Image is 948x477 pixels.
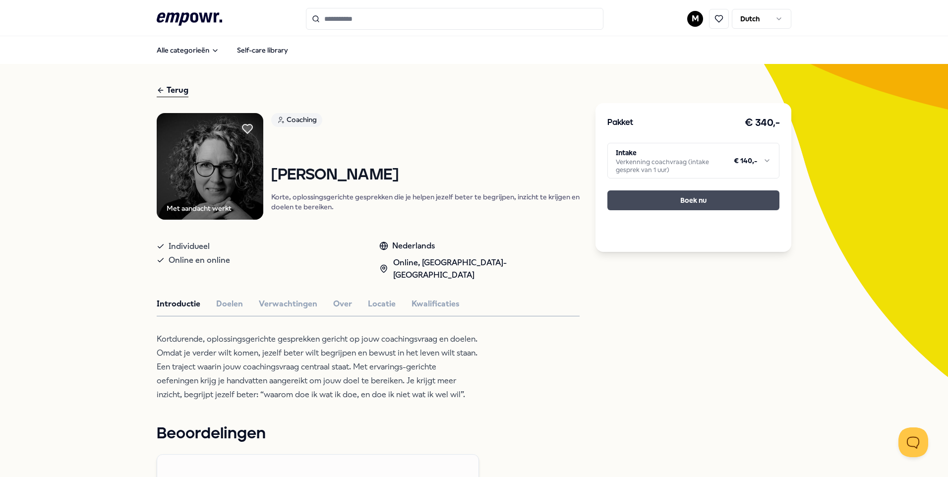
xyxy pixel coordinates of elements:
p: Korte, oplossingsgerichte gesprekken die je helpen jezelf beter te begrijpen, inzicht te krijgen ... [271,192,580,212]
div: Online, [GEOGRAPHIC_DATA]-[GEOGRAPHIC_DATA] [379,256,580,282]
a: Coaching [271,113,580,130]
button: Verwachtingen [259,298,317,310]
input: Search for products, categories or subcategories [306,8,603,30]
span: Online en online [169,253,230,267]
img: Product Image [157,113,263,220]
nav: Main [149,40,296,60]
h1: [PERSON_NAME] [271,167,580,184]
button: M [687,11,703,27]
p: Kortdurende, oplossingsgerichte gesprekken gericht op jouw coachingsvraag en doelen. Omdat je ver... [157,332,479,402]
div: Nederlands [379,239,580,252]
button: Doelen [216,298,243,310]
button: Over [333,298,352,310]
div: Met aandacht werkt [167,203,232,214]
button: Alle categorieën [149,40,227,60]
h3: € 340,- [745,115,780,131]
div: Terug [157,84,188,97]
a: Self-care library [229,40,296,60]
div: Coaching [271,113,322,127]
button: Boek nu [607,190,779,210]
button: Introductie [157,298,200,310]
h3: Pakket [607,117,633,129]
button: Locatie [368,298,396,310]
span: Individueel [169,239,210,253]
iframe: Help Scout Beacon - Open [898,427,928,457]
button: Kwalificaties [412,298,460,310]
h1: Beoordelingen [157,421,580,446]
